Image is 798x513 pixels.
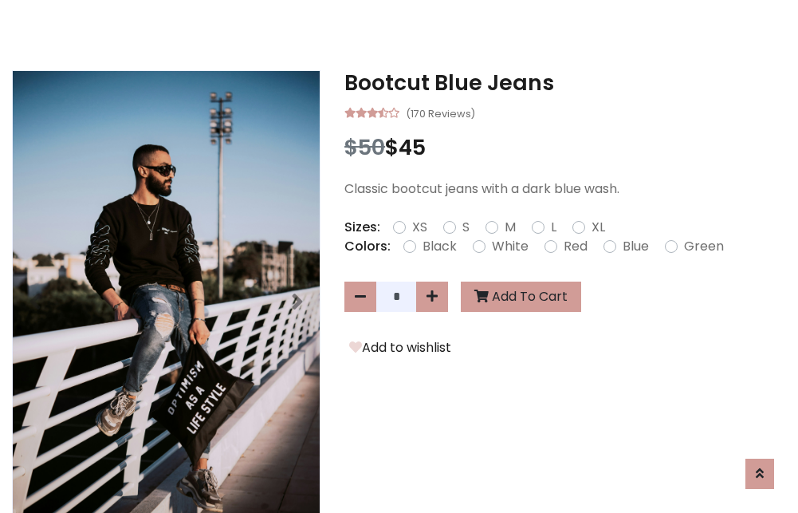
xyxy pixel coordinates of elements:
label: White [492,237,529,256]
label: M [505,218,516,237]
h3: $ [344,135,786,160]
button: Add to wishlist [344,337,456,358]
p: Sizes: [344,218,380,237]
label: XS [412,218,427,237]
label: L [551,218,556,237]
small: (170 Reviews) [406,103,475,122]
label: Blue [623,237,649,256]
p: Classic bootcut jeans with a dark blue wash. [344,180,786,199]
label: S [462,218,470,237]
p: Colors: [344,237,391,256]
span: $50 [344,132,385,162]
label: Red [564,237,588,256]
label: XL [592,218,605,237]
label: Black [423,237,457,256]
span: 45 [399,132,426,162]
label: Green [684,237,724,256]
button: Add To Cart [461,282,581,312]
h3: Bootcut Blue Jeans [344,70,786,96]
